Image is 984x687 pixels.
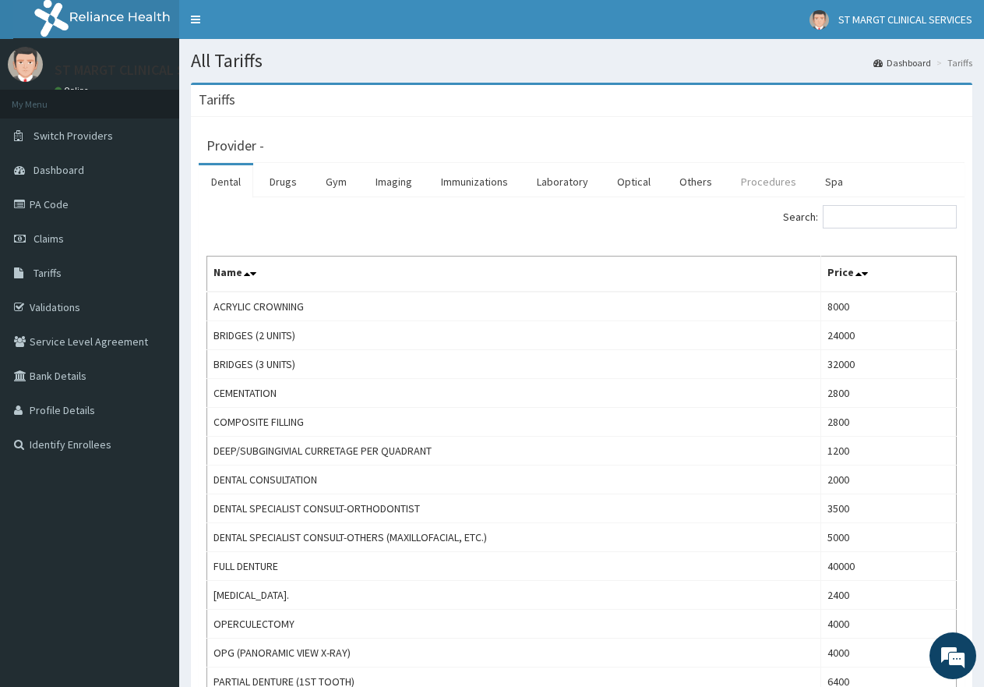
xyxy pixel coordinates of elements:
[821,581,957,610] td: 2400
[34,163,84,177] span: Dashboard
[207,610,821,639] td: OPERCULECTOMY
[873,56,931,69] a: Dashboard
[667,165,725,198] a: Others
[34,232,64,246] span: Claims
[34,266,62,280] span: Tariffs
[199,165,253,198] a: Dental
[821,292,957,321] td: 8000
[207,639,821,668] td: OPG (PANORAMIC VIEW X-RAY)
[821,610,957,639] td: 4000
[821,494,957,523] td: 3500
[207,408,821,437] td: COMPOSITE FILLING
[524,165,601,198] a: Laboratory
[55,85,92,96] a: Online
[207,581,821,610] td: [MEDICAL_DATA].
[821,552,957,581] td: 40000
[363,165,425,198] a: Imaging
[55,63,234,77] p: ST MARGT CLINICAL SERVICES
[207,466,821,494] td: DENTAL CONSULTATION
[821,408,957,437] td: 2800
[809,10,829,30] img: User Image
[313,165,359,198] a: Gym
[838,12,972,27] span: ST MARGT CLINICAL SERVICES
[34,129,113,143] span: Switch Providers
[207,350,821,379] td: BRIDGES (3 UNITS)
[207,552,821,581] td: FULL DENTURE
[207,494,821,523] td: DENTAL SPECIALIST CONSULT-ORTHODONTIST
[257,165,309,198] a: Drugs
[206,139,264,153] h3: Provider -
[207,437,821,466] td: DEEP/SUBGINGIVIAL CURRETAGE PER QUADRANT
[821,639,957,668] td: 4000
[821,523,957,552] td: 5000
[821,321,957,350] td: 24000
[207,257,821,292] th: Name
[821,379,957,408] td: 2800
[207,523,821,552] td: DENTAL SPECIALIST CONSULT-OTHERS (MAXILLOFACIAL, ETC.)
[605,165,663,198] a: Optical
[823,205,957,228] input: Search:
[207,379,821,408] td: CEMENTATION
[728,165,809,198] a: Procedures
[8,47,43,82] img: User Image
[199,93,235,107] h3: Tariffs
[783,205,957,228] label: Search:
[933,56,972,69] li: Tariffs
[191,51,972,71] h1: All Tariffs
[813,165,855,198] a: Spa
[821,257,957,292] th: Price
[207,292,821,321] td: ACRYLIC CROWNING
[821,466,957,494] td: 2000
[429,165,520,198] a: Immunizations
[821,437,957,466] td: 1200
[207,321,821,350] td: BRIDGES (2 UNITS)
[821,350,957,379] td: 32000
